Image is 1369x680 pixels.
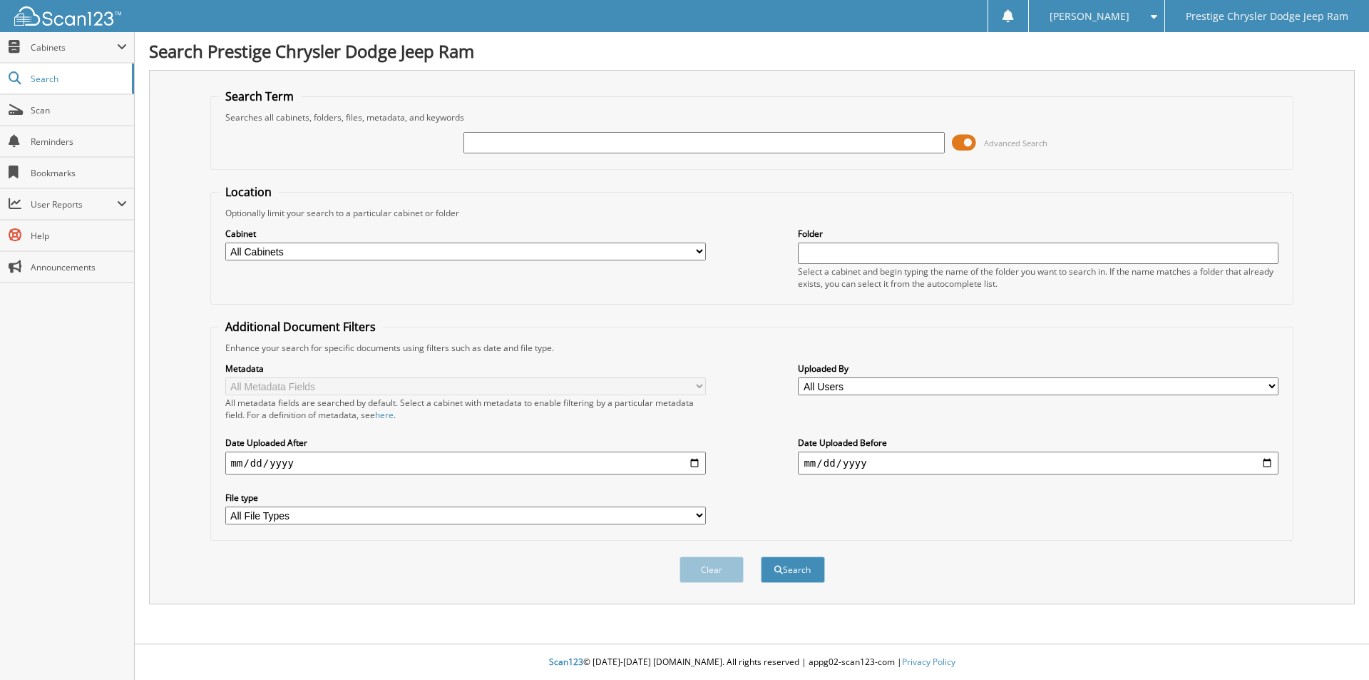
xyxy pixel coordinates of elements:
[798,362,1278,375] label: Uploaded By
[218,88,301,104] legend: Search Term
[31,230,127,242] span: Help
[31,167,127,179] span: Bookmarks
[31,73,125,85] span: Search
[761,557,825,583] button: Search
[31,261,127,273] span: Announcements
[225,437,706,449] label: Date Uploaded After
[225,452,706,475] input: start
[798,228,1278,240] label: Folder
[31,198,117,210] span: User Reports
[135,645,1369,680] div: © [DATE]-[DATE] [DOMAIN_NAME]. All rights reserved | appg02-scan123-com |
[225,492,706,504] label: File type
[798,452,1278,475] input: end
[225,228,706,240] label: Cabinet
[375,409,394,421] a: here
[680,557,744,583] button: Clear
[549,656,583,668] span: Scan123
[1050,12,1129,21] span: [PERSON_NAME]
[225,362,706,375] label: Metadata
[14,6,121,26] img: scan123-logo-white.svg
[225,397,706,421] div: All metadata fields are searched by default. Select a cabinet with metadata to enable filtering b...
[31,104,127,116] span: Scan
[798,265,1278,290] div: Select a cabinet and begin typing the name of the folder you want to search in. If the name match...
[902,656,955,668] a: Privacy Policy
[31,136,127,148] span: Reminders
[218,184,279,200] legend: Location
[798,437,1278,449] label: Date Uploaded Before
[218,342,1286,354] div: Enhance your search for specific documents using filters such as date and file type.
[149,39,1355,63] h1: Search Prestige Chrysler Dodge Jeep Ram
[218,319,383,335] legend: Additional Document Filters
[1186,12,1348,21] span: Prestige Chrysler Dodge Jeep Ram
[218,207,1286,219] div: Optionally limit your search to a particular cabinet or folder
[218,111,1286,123] div: Searches all cabinets, folders, files, metadata, and keywords
[31,41,117,54] span: Cabinets
[984,138,1047,148] span: Advanced Search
